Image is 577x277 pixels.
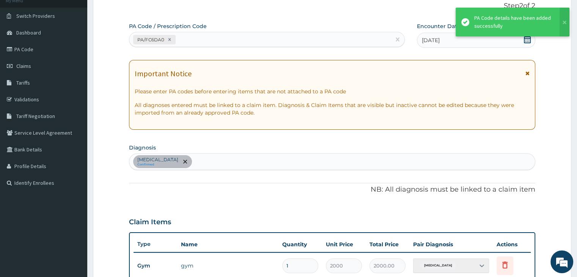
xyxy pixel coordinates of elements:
th: Actions [493,237,531,252]
span: Tariff Negotiation [16,113,55,120]
th: Type [134,237,177,251]
th: Total Price [366,237,409,252]
p: Please enter PA codes before entering items that are not attached to a PA code [135,88,529,95]
h1: Important Notice [135,69,192,78]
img: d_794563401_company_1708531726252_794563401 [14,38,31,57]
div: Minimize live chat window [124,4,143,22]
td: gym [177,258,278,273]
div: Chat with us now [39,42,127,52]
td: Gym [134,259,177,273]
p: All diagnoses entered must be linked to a claim item. Diagnosis & Claim Items that are visible bu... [135,101,529,116]
div: PA Code details have been added successfully [474,14,552,30]
th: Name [177,237,278,252]
label: PA Code / Prescription Code [129,22,207,30]
th: Quantity [278,237,322,252]
span: Tariffs [16,79,30,86]
th: Unit Price [322,237,366,252]
textarea: Type your message and hit 'Enter' [4,191,145,218]
th: Pair Diagnosis [409,237,493,252]
p: Step 2 of 2 [129,2,535,10]
label: Encounter Date [417,22,461,30]
span: [DATE] [422,36,440,44]
span: Claims [16,63,31,69]
label: Diagnosis [129,144,156,151]
div: PA/FC6DA0 [135,35,165,44]
span: Dashboard [16,29,41,36]
h3: Claim Items [129,218,171,227]
p: NB: All diagnosis must be linked to a claim item [129,185,535,195]
span: Switch Providers [16,13,55,19]
span: We're online! [44,88,105,164]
